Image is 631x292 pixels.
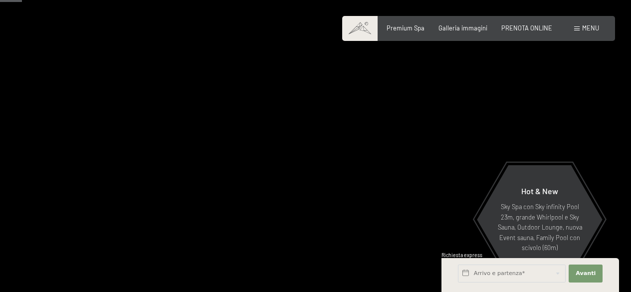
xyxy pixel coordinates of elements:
span: Avanti [576,270,596,278]
a: Premium Spa [387,24,424,32]
a: PRENOTA ONLINE [501,24,552,32]
button: Avanti [569,265,603,283]
span: Menu [582,24,599,32]
a: Hot & New Sky Spa con Sky infinity Pool 23m, grande Whirlpool e Sky Sauna, Outdoor Lounge, nuova ... [476,165,603,275]
p: Sky Spa con Sky infinity Pool 23m, grande Whirlpool e Sky Sauna, Outdoor Lounge, nuova Event saun... [496,202,583,253]
span: Hot & New [521,186,558,196]
span: Richiesta express [441,252,482,258]
a: Galleria immagini [438,24,487,32]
